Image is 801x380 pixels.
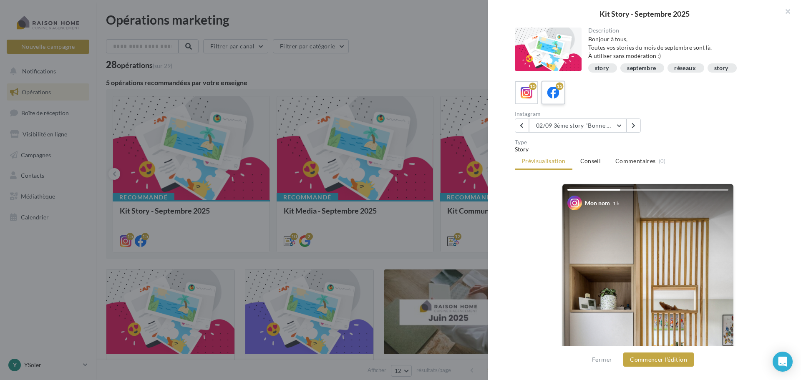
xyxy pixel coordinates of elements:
div: story [714,65,728,71]
div: Description [588,28,775,33]
div: septembre [627,65,656,71]
div: Kit Story - Septembre 2025 [501,10,788,18]
div: 1 h [613,200,620,207]
span: Conseil [580,157,601,164]
div: Bonjour à tous, Toutes vos stories du mois de septembre sont là. À utiliser sans modération :) [588,35,775,60]
div: Story [515,145,781,154]
button: Fermer [589,355,615,365]
div: Type [515,139,781,145]
span: (0) [659,158,666,164]
div: Mon nom [585,199,610,207]
button: Commencer l'édition [623,352,694,367]
div: Open Intercom Messenger [773,352,793,372]
button: 02/09 3ème story "Bonne rentrée" [529,118,627,133]
div: Instagram [515,111,645,117]
div: 15 [529,83,537,90]
div: story [595,65,609,71]
span: Commentaires [615,157,655,165]
div: 15 [556,83,563,90]
div: réseaux [674,65,695,71]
